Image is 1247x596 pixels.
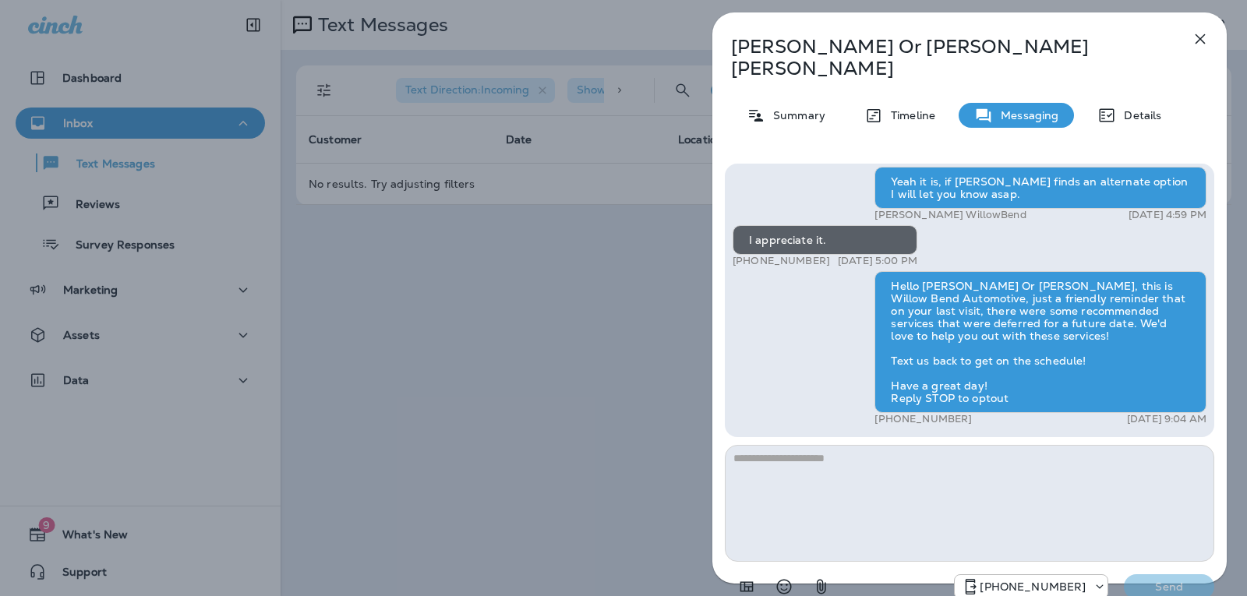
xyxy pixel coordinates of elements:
p: [DATE] 9:04 AM [1127,413,1206,425]
p: Messaging [993,109,1058,122]
p: Details [1116,109,1161,122]
div: +1 (813) 497-4455 [955,577,1107,596]
p: [DATE] 4:59 PM [1129,209,1206,221]
div: I appreciate it. [733,225,917,255]
div: Yeah it is, if [PERSON_NAME] finds an alternate option I will let you know asap. [874,167,1206,209]
p: Summary [765,109,825,122]
p: Timeline [883,109,935,122]
div: Hello [PERSON_NAME] Or [PERSON_NAME], this is Willow Bend Automotive, just a friendly reminder th... [874,271,1206,413]
p: [PERSON_NAME] WillowBend [874,209,1026,221]
p: [PHONE_NUMBER] [980,580,1086,593]
p: [PHONE_NUMBER] [874,413,972,425]
p: [PHONE_NUMBER] [733,255,830,267]
p: [DATE] 5:00 PM [838,255,917,267]
p: [PERSON_NAME] Or [PERSON_NAME] [PERSON_NAME] [731,36,1157,79]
